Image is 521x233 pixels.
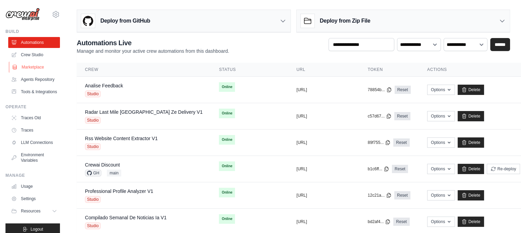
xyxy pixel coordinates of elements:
[219,161,235,171] span: Online
[8,206,60,217] button: Resources
[320,17,370,25] h3: Deploy from Zip File
[458,137,484,148] a: Delete
[458,111,484,121] a: Delete
[5,29,60,34] div: Build
[219,135,235,145] span: Online
[458,85,484,95] a: Delete
[85,90,101,97] span: Studio
[427,137,455,148] button: Options
[487,200,521,233] iframe: Chat Widget
[8,37,60,48] a: Automations
[5,104,60,110] div: Operate
[211,63,288,77] th: Status
[368,219,390,224] button: bd2af4...
[394,191,410,199] a: Reset
[395,86,411,94] a: Reset
[359,63,419,77] th: Token
[394,112,410,120] a: Reset
[81,14,95,28] img: GitHub Logo
[427,85,455,95] button: Options
[368,140,390,145] button: 89f755...
[85,109,202,115] a: Radar Last Mile [GEOGRAPHIC_DATA] Ze Delivery V1
[427,111,455,121] button: Options
[8,74,60,85] a: Agents Repository
[85,188,153,194] a: Professional Profile Analyzer V1
[5,173,60,178] div: Manage
[368,166,389,172] button: b1c6ff...
[393,218,409,226] a: Reset
[8,112,60,123] a: Traces Old
[9,62,61,73] a: Marketplace
[392,165,408,173] a: Reset
[219,188,235,197] span: Online
[85,196,101,203] span: Studio
[107,170,121,176] span: main
[368,113,391,119] button: c57d67...
[458,164,484,174] a: Delete
[427,164,455,174] button: Options
[85,162,120,168] a: Crewai Discount
[85,117,101,124] span: Studio
[8,49,60,60] a: Crew Studio
[77,48,229,54] p: Manage and monitor your active crew automations from this dashboard.
[368,193,391,198] button: 12c21a...
[458,217,484,227] a: Delete
[8,149,60,166] a: Environment Variables
[458,190,484,200] a: Delete
[427,190,455,200] button: Options
[8,86,60,97] a: Tools & Integrations
[85,143,101,150] span: Studio
[368,87,392,93] button: 78854b...
[487,200,521,233] div: Widget de chat
[5,8,40,21] img: Logo
[8,181,60,192] a: Usage
[85,215,166,220] a: Compilado Semanal De Noticias Ia V1
[85,136,158,141] a: Rss Website Content Extractor V1
[288,63,359,77] th: URL
[393,138,409,147] a: Reset
[427,217,455,227] button: Options
[219,109,235,118] span: Online
[8,137,60,148] a: LLM Connections
[21,208,40,214] span: Resources
[100,17,150,25] h3: Deploy from GitHub
[77,63,211,77] th: Crew
[85,83,123,88] a: Analise Feedback
[487,164,520,174] button: Re-deploy
[85,170,101,176] span: GH
[219,82,235,92] span: Online
[8,125,60,136] a: Traces
[30,226,43,232] span: Logout
[8,193,60,204] a: Settings
[85,222,101,229] span: Studio
[77,38,229,48] h2: Automations Live
[219,214,235,224] span: Online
